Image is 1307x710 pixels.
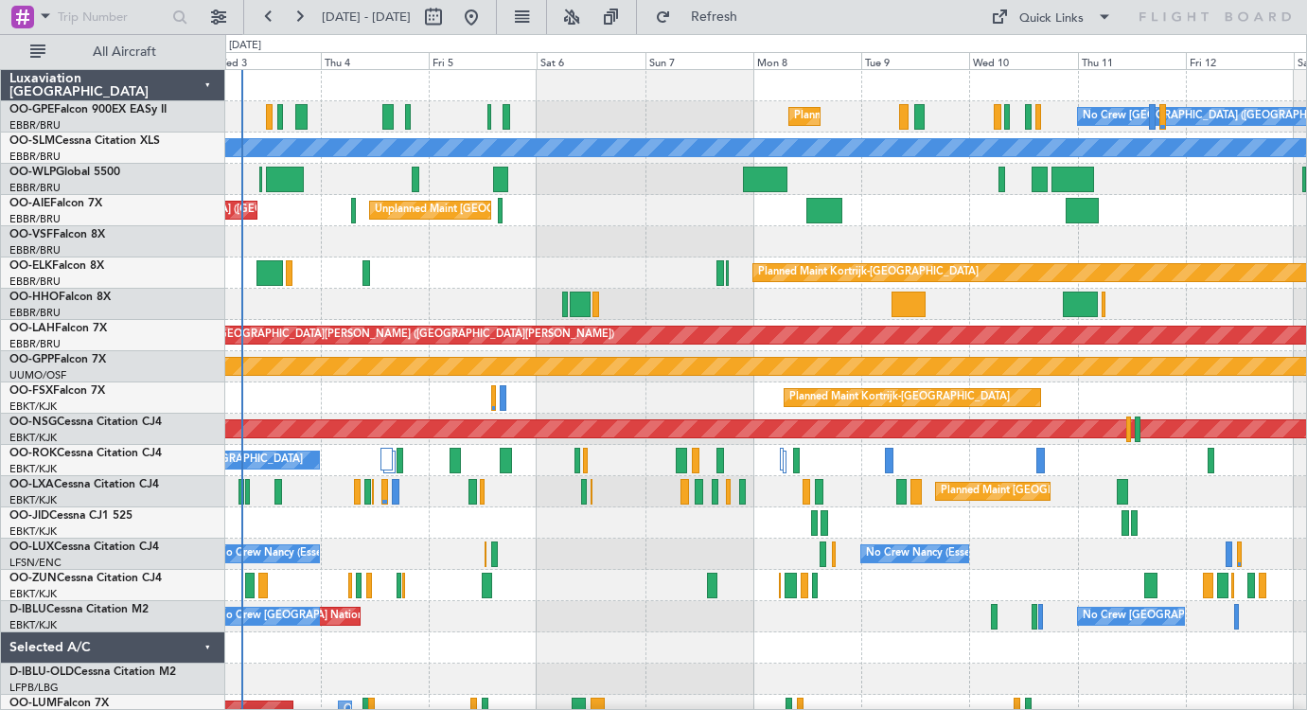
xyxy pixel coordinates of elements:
a: OO-GPPFalcon 7X [9,354,106,365]
div: Tue 9 [861,52,969,69]
a: EBBR/BRU [9,118,61,133]
a: EBBR/BRU [9,306,61,320]
a: OO-LUXCessna Citation CJ4 [9,541,159,553]
a: OO-VSFFalcon 8X [9,229,105,240]
span: Refresh [675,10,754,24]
span: OO-LXA [9,479,54,490]
span: OO-GPE [9,104,54,115]
a: D-IBLUCessna Citation M2 [9,604,149,615]
div: Mon 8 [753,52,861,69]
div: No Crew Nancy (Essey) [218,540,330,568]
div: Sun 7 [645,52,753,69]
div: Planned Maint [GEOGRAPHIC_DATA] ([GEOGRAPHIC_DATA] National) [941,477,1283,506]
a: EBBR/BRU [9,337,61,351]
a: EBBR/BRU [9,275,61,289]
button: Quick Links [981,2,1122,32]
a: OO-AIEFalcon 7X [9,198,102,209]
a: EBKT/KJK [9,524,57,539]
a: OO-ELKFalcon 8X [9,260,104,272]
span: OO-HHO [9,292,59,303]
div: Thu 4 [321,52,429,69]
span: OO-AIE [9,198,50,209]
a: EBKT/KJK [9,493,57,507]
a: OO-FSXFalcon 7X [9,385,105,397]
a: OO-LAHFalcon 7X [9,323,107,334]
span: OO-ROK [9,448,57,459]
span: OO-LAH [9,323,55,334]
span: OO-LUM [9,698,57,709]
div: Wed 3 [213,52,321,69]
span: [DATE] - [DATE] [322,9,411,26]
button: Refresh [646,2,760,32]
div: Thu 11 [1078,52,1186,69]
div: Fri 5 [429,52,537,69]
span: OO-FSX [9,385,53,397]
a: EBBR/BRU [9,181,61,195]
a: EBKT/KJK [9,431,57,445]
div: Wed 10 [969,52,1077,69]
a: EBBR/BRU [9,243,61,257]
span: OO-NSG [9,417,57,428]
a: OO-ROKCessna Citation CJ4 [9,448,162,459]
input: Trip Number [58,3,167,31]
span: OO-LUX [9,541,54,553]
span: OO-VSF [9,229,53,240]
a: OO-SLMCessna Citation XLS [9,135,160,147]
div: Planned Maint Kortrijk-[GEOGRAPHIC_DATA] [789,383,1010,412]
a: OO-LUMFalcon 7X [9,698,109,709]
div: [DATE] [229,38,261,54]
a: UUMO/OSF [9,368,66,382]
div: Quick Links [1019,9,1084,28]
a: OO-ZUNCessna Citation CJ4 [9,573,162,584]
button: All Aircraft [21,37,205,67]
a: EBKT/KJK [9,618,57,632]
span: All Aircraft [49,45,200,59]
a: OO-GPEFalcon 900EX EASy II [9,104,167,115]
a: EBBR/BRU [9,212,61,226]
a: EBKT/KJK [9,587,57,601]
div: Fri 12 [1186,52,1294,69]
div: Unplanned Maint [GEOGRAPHIC_DATA] ([GEOGRAPHIC_DATA] National) [375,196,731,224]
a: OO-LXACessna Citation CJ4 [9,479,159,490]
span: OO-ZUN [9,573,57,584]
a: EBKT/KJK [9,462,57,476]
div: Planned Maint [GEOGRAPHIC_DATA] ([GEOGRAPHIC_DATA] National) [794,102,1137,131]
div: Planned Maint Kortrijk-[GEOGRAPHIC_DATA] [758,258,979,287]
span: OO-SLM [9,135,55,147]
span: OO-GPP [9,354,54,365]
a: D-IBLU-OLDCessna Citation M2 [9,666,176,678]
span: D-IBLU [9,604,46,615]
span: OO-WLP [9,167,56,178]
div: Planned Maint [PERSON_NAME]-[GEOGRAPHIC_DATA][PERSON_NAME] ([GEOGRAPHIC_DATA][PERSON_NAME]) [55,321,614,349]
a: OO-WLPGlobal 5500 [9,167,120,178]
a: OO-JIDCessna CJ1 525 [9,510,132,522]
a: OO-NSGCessna Citation CJ4 [9,417,162,428]
a: LFSN/ENC [9,556,62,570]
a: EBBR/BRU [9,150,61,164]
div: Sat 6 [537,52,645,69]
span: OO-JID [9,510,49,522]
a: EBKT/KJK [9,399,57,414]
span: D-IBLU-OLD [9,666,74,678]
span: OO-ELK [9,260,52,272]
a: OO-HHOFalcon 8X [9,292,111,303]
div: No Crew Nancy (Essey) [866,540,979,568]
a: LFPB/LBG [9,681,59,695]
